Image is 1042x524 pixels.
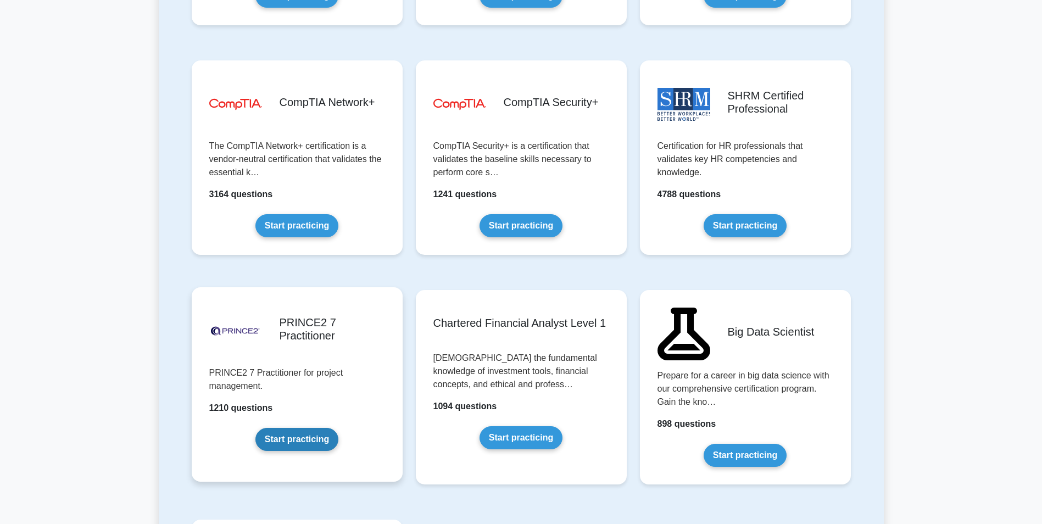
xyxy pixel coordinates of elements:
a: Start practicing [255,428,338,451]
a: Start practicing [704,214,787,237]
a: Start practicing [480,426,562,449]
a: Start practicing [255,214,338,237]
a: Start practicing [704,444,787,467]
a: Start practicing [480,214,562,237]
